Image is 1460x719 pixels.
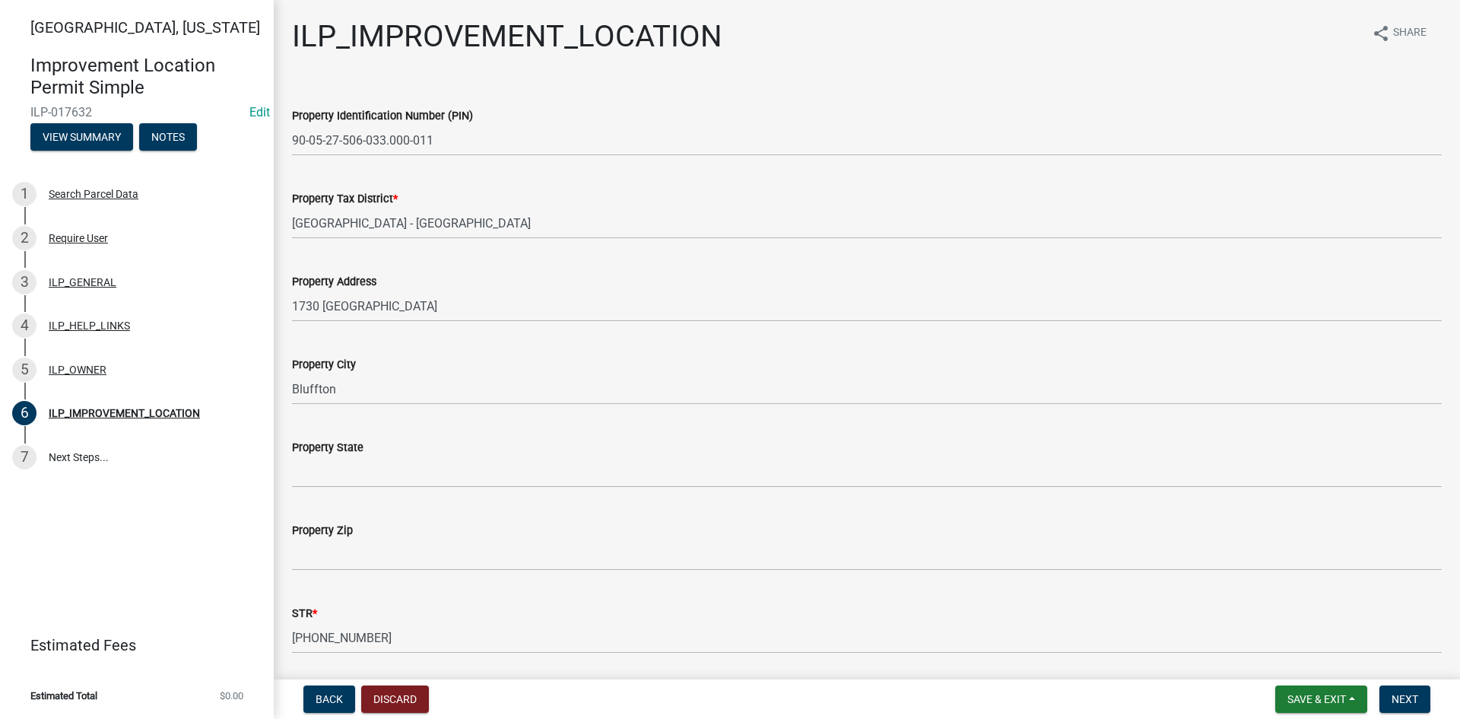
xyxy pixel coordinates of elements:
[292,609,317,619] label: STR
[1287,693,1346,705] span: Save & Exit
[30,691,97,701] span: Estimated Total
[249,105,270,119] a: Edit
[292,526,353,536] label: Property Zip
[12,358,36,382] div: 5
[1379,686,1430,713] button: Next
[49,277,116,288] div: ILP_GENERAL
[1360,18,1439,48] button: shareShare
[30,18,260,37] span: [GEOGRAPHIC_DATA], [US_STATE]
[303,686,355,713] button: Back
[249,105,270,119] wm-modal-confirm: Edit Application Number
[292,277,376,288] label: Property Address
[292,443,363,453] label: Property State
[139,123,197,151] button: Notes
[1393,24,1427,43] span: Share
[49,408,200,418] div: ILP_IMPROVEMENT_LOCATION
[12,401,36,425] div: 6
[316,693,343,705] span: Back
[49,189,138,199] div: Search Parcel Data
[1392,693,1418,705] span: Next
[1275,686,1367,713] button: Save & Exit
[292,18,722,55] h1: ILP_IMPROVEMENT_LOCATION
[292,360,356,371] label: Property City
[30,132,133,144] wm-modal-confirm: Summary
[292,111,473,122] label: Property Identification Number (PIN)
[1372,24,1390,43] i: share
[12,226,36,250] div: 2
[12,630,249,660] a: Estimated Fees
[30,105,243,119] span: ILP-017632
[292,194,398,205] label: Property Tax District
[30,55,262,99] h4: Improvement Location Permit Simple
[139,132,197,144] wm-modal-confirm: Notes
[12,445,36,469] div: 7
[49,364,106,375] div: ILP_OWNER
[361,686,429,713] button: Discard
[220,691,243,701] span: $0.00
[12,182,36,206] div: 1
[12,313,36,338] div: 4
[49,233,108,243] div: Require User
[30,123,133,151] button: View Summary
[12,270,36,294] div: 3
[49,320,130,331] div: ILP_HELP_LINKS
